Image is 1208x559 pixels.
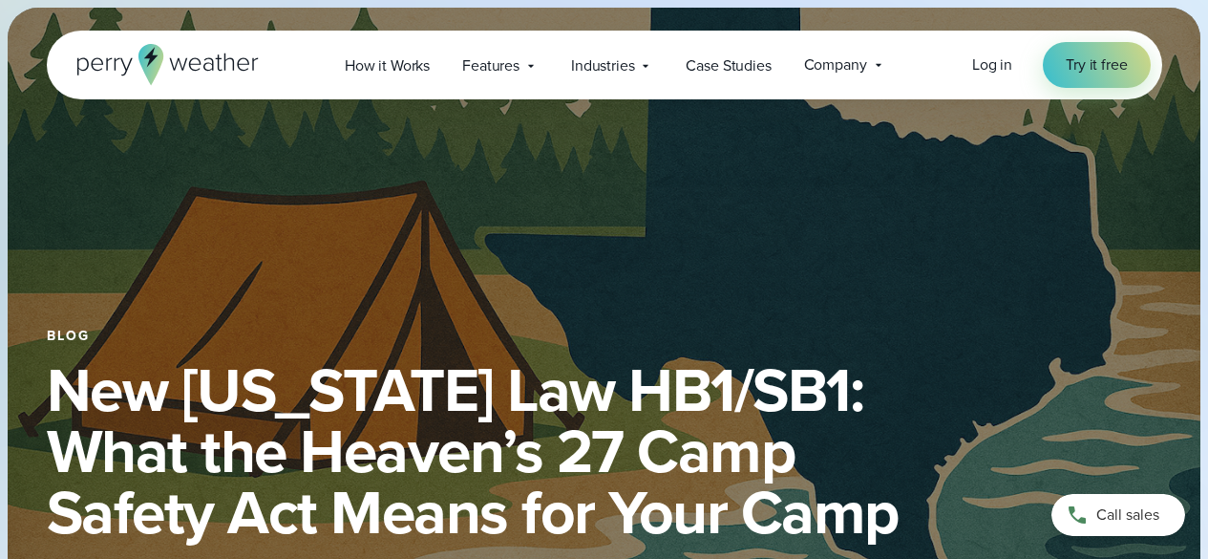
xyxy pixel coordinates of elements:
[1051,494,1185,536] a: Call sales
[972,54,1012,75] span: Log in
[1096,504,1159,527] span: Call sales
[345,54,430,77] span: How it Works
[462,54,519,77] span: Features
[571,54,634,77] span: Industries
[1043,42,1150,88] a: Try it free
[328,46,446,85] a: How it Works
[669,46,787,85] a: Case Studies
[1066,54,1127,76] span: Try it free
[47,329,1162,344] div: Blog
[972,54,1012,76] a: Log in
[804,54,867,76] span: Company
[47,359,1162,543] h1: New [US_STATE] Law HB1/SB1: What the Heaven’s 27 Camp Safety Act Means for Your Camp
[686,54,771,77] span: Case Studies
